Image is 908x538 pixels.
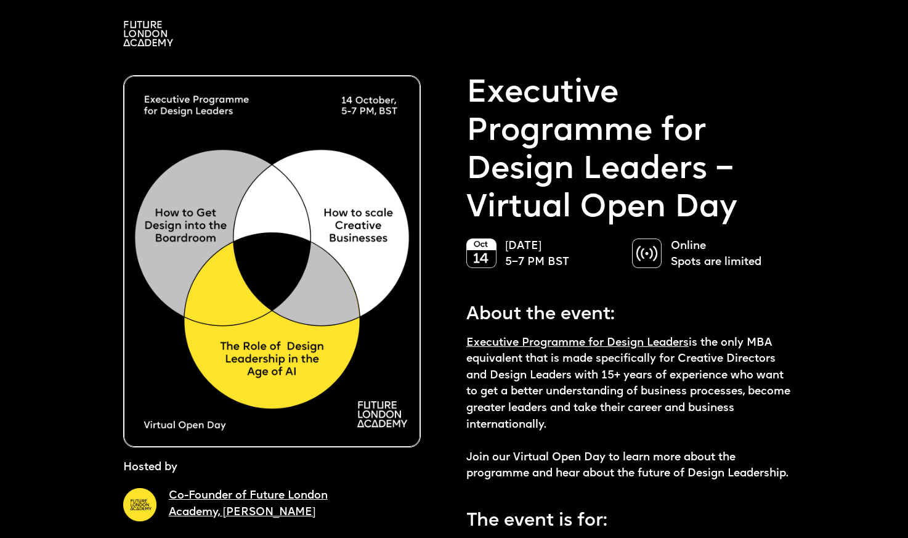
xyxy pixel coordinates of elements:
a: Executive Programme for Design Leaders [466,338,689,348]
p: Executive Programme for Design Leaders – Virtual Open Day [466,75,797,228]
p: is the only MBA equivalent that is made specifically for Creative Directors and Design Leaders wi... [466,335,797,483]
p: Online Spots are limited [671,238,785,271]
a: Co-Founder of Future London Academy, [PERSON_NAME] [169,491,328,518]
img: A yellow circle with Future London Academy logo [123,488,156,521]
p: Hosted by [123,460,177,476]
p: About the event: [466,295,797,328]
img: A logo saying in 3 lines: Future London Academy [123,21,173,46]
p: The event is for: [466,501,797,535]
p: [DATE] 5–7 PM BST [505,238,619,271]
